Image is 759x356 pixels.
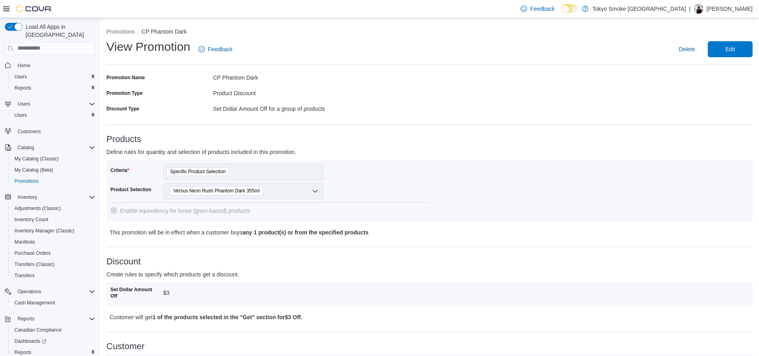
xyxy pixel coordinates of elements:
span: Catalog [18,144,34,151]
a: Dashboards [11,336,50,346]
span: Load All Apps in [GEOGRAPHIC_DATA] [22,23,95,39]
span: Users [14,74,27,80]
button: Delete [676,41,698,57]
span: Reports [14,349,31,356]
b: any 1 product(s) or from the specified products [242,229,368,236]
button: Adjustments (Classic) [8,203,98,214]
a: Purchase Orders [11,248,54,258]
p: This promotion will be in effect when a customer buys [110,228,589,237]
span: Users [11,72,95,82]
span: Feedback [208,45,232,53]
span: Cash Management [14,300,55,306]
span: Specific Product Selection [170,168,226,176]
span: Manifests [11,237,95,247]
h3: Discount [106,257,753,266]
span: Home [18,62,30,69]
span: Reports [11,83,95,93]
button: Cash Management [8,297,98,308]
span: Inventory [14,192,95,202]
button: My Catalog (Beta) [8,164,98,176]
a: Users [11,110,30,120]
p: | [689,4,691,14]
span: Dashboards [11,336,95,346]
div: CP Phantom Dark [213,71,429,81]
a: Transfers (Classic) [11,260,58,269]
button: Transfers [8,270,98,281]
span: Customers [18,128,41,135]
button: Reports [8,82,98,94]
a: Inventory Manager (Classic) [11,226,78,236]
p: Customer will get [110,312,589,322]
span: Reports [14,314,95,324]
button: My Catalog (Classic) [8,153,98,164]
button: Users [8,71,98,82]
span: Adjustments (Classic) [14,205,61,212]
a: Inventory Count [11,215,52,224]
span: Users [14,99,95,109]
label: Promotion Type [106,90,142,96]
b: 1 of the products selected in the "Get" section for $3 Off . [152,314,302,320]
span: Operations [18,288,41,295]
label: Enable equivalency for loose (gram-based) products [110,206,250,216]
button: Reports [14,314,38,324]
a: My Catalog (Beta) [11,165,56,175]
input: Dark Mode [561,4,578,13]
span: My Catalog (Beta) [14,167,53,173]
button: Canadian Compliance [8,324,98,336]
span: Inventory Count [11,215,95,224]
span: Inventory Count [14,216,48,223]
button: Operations [14,287,44,296]
span: Delete [679,45,695,53]
p: [PERSON_NAME] [707,4,753,14]
span: Promotions [11,176,95,186]
p: Tokyo Smoke [GEOGRAPHIC_DATA] [593,4,686,14]
label: Promotion Name [106,74,145,81]
a: Adjustments (Classic) [11,204,64,213]
p: Create rules to specify which products get a discount. [106,270,591,279]
div: $3 [163,286,270,296]
span: Canadian Compliance [11,325,95,335]
button: Users [8,110,98,121]
button: Inventory Manager (Classic) [8,225,98,236]
a: Dashboards [8,336,98,347]
span: Users [18,101,30,107]
a: Users [11,72,30,82]
a: Feedback [517,1,558,17]
button: Catalog [2,142,98,153]
button: Manifests [8,236,98,248]
button: Purchase Orders [8,248,98,259]
label: Product Selection [110,186,151,193]
button: Edit [708,41,753,57]
a: My Catalog (Classic) [11,154,62,164]
span: Adjustments (Classic) [11,204,95,213]
span: Users [11,110,95,120]
button: Transfers (Classic) [8,259,98,270]
span: Inventory [18,194,37,200]
label: Criteria [110,167,129,174]
span: Reports [14,85,31,91]
a: Canadian Compliance [11,325,65,335]
span: Cash Management [11,298,95,308]
span: My Catalog (Beta) [11,165,95,175]
button: Catalog [14,143,37,152]
a: Cash Management [11,298,58,308]
span: Customers [14,126,95,136]
label: Discount Type [106,106,139,112]
a: Feedback [195,41,236,57]
span: Users [14,112,27,118]
span: Operations [14,287,95,296]
div: Product Discount [213,87,429,96]
span: Canadian Compliance [14,327,62,333]
nav: An example of EuiBreadcrumbs [106,28,753,37]
span: Promotions [14,178,39,184]
a: Reports [11,83,34,93]
span: Dashboards [14,338,46,344]
span: Purchase Orders [11,248,95,258]
button: Promotions [106,28,135,35]
span: Catalog [14,143,95,152]
span: My Catalog (Classic) [11,154,95,164]
span: Specific Product Selection [166,167,229,176]
p: Define rules for quantity and selection of products included in this promotion. [106,147,591,157]
span: Versus Neon Rush Phantom Dark 355ml [173,187,260,195]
